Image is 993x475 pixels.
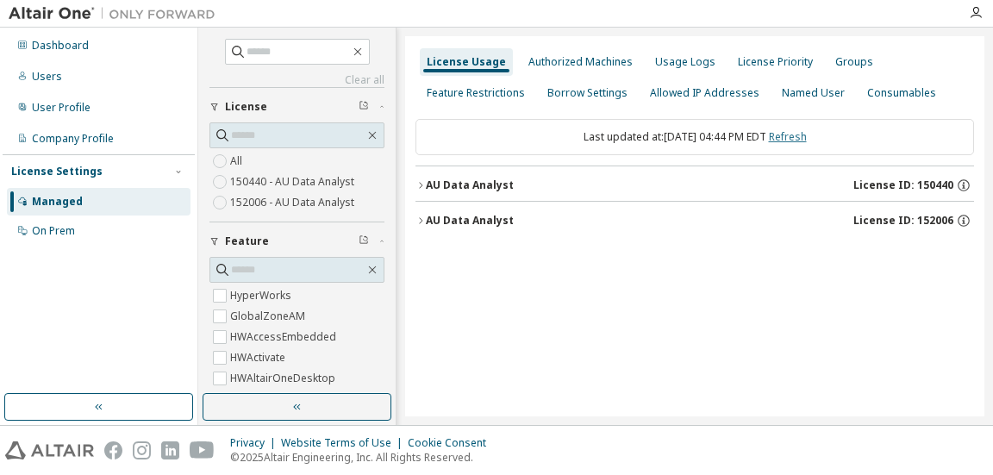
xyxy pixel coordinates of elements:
[427,55,506,69] div: License Usage
[415,119,974,155] div: Last updated at: [DATE] 04:44 PM EDT
[230,436,281,450] div: Privacy
[230,368,339,389] label: HWAltairOneDesktop
[547,86,628,100] div: Borrow Settings
[230,450,496,465] p: © 2025 Altair Engineering, Inc. All Rights Reserved.
[782,86,845,100] div: Named User
[415,202,974,240] button: AU Data AnalystLicense ID: 152006
[190,441,215,459] img: youtube.svg
[9,5,224,22] img: Altair One
[209,222,384,260] button: Feature
[230,347,289,368] label: HWActivate
[32,195,83,209] div: Managed
[209,73,384,87] a: Clear all
[230,151,246,172] label: All
[230,172,358,192] label: 150440 - AU Data Analyst
[426,178,514,192] div: AU Data Analyst
[230,306,309,327] label: GlobalZoneAM
[225,234,269,248] span: Feature
[415,166,974,204] button: AU Data AnalystLicense ID: 150440
[209,88,384,126] button: License
[161,441,179,459] img: linkedin.svg
[853,178,953,192] span: License ID: 150440
[650,86,759,100] div: Allowed IP Addresses
[32,224,75,238] div: On Prem
[359,100,369,114] span: Clear filter
[32,70,62,84] div: Users
[426,214,514,228] div: AU Data Analyst
[738,55,813,69] div: License Priority
[32,132,114,146] div: Company Profile
[133,441,151,459] img: instagram.svg
[655,55,715,69] div: Usage Logs
[230,327,340,347] label: HWAccessEmbedded
[359,234,369,248] span: Clear filter
[408,436,496,450] div: Cookie Consent
[11,165,103,178] div: License Settings
[32,101,91,115] div: User Profile
[230,285,295,306] label: HyperWorks
[281,436,408,450] div: Website Terms of Use
[427,86,525,100] div: Feature Restrictions
[230,389,372,409] label: HWAltairOneEnterpriseUser
[769,129,807,144] a: Refresh
[528,55,633,69] div: Authorized Machines
[32,39,89,53] div: Dashboard
[104,441,122,459] img: facebook.svg
[225,100,267,114] span: License
[230,192,358,213] label: 152006 - AU Data Analyst
[853,214,953,228] span: License ID: 152006
[5,441,94,459] img: altair_logo.svg
[867,86,936,100] div: Consumables
[835,55,873,69] div: Groups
